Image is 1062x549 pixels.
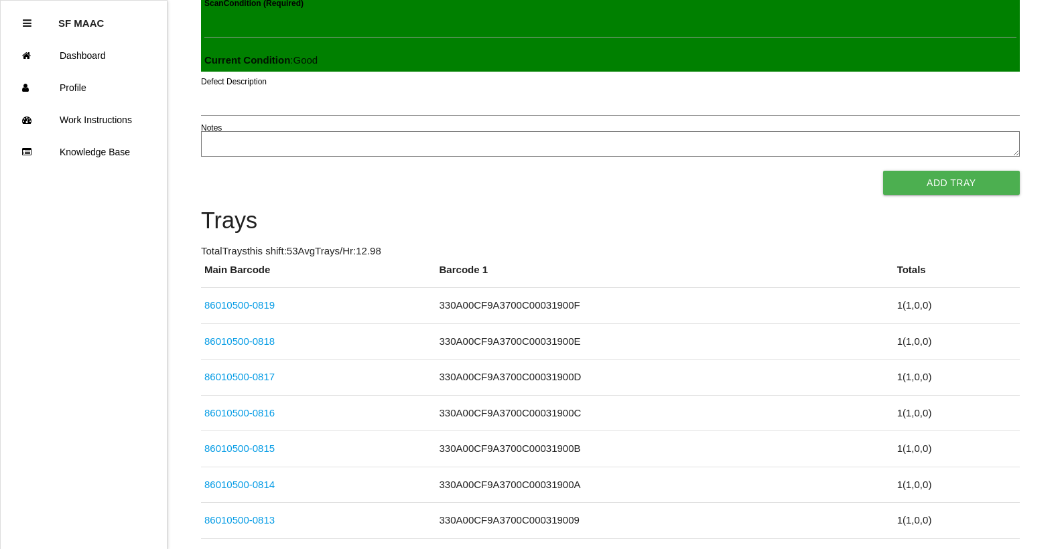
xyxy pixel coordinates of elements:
button: Add Tray [883,171,1020,195]
span: : Good [204,54,318,66]
td: 330A00CF9A3700C00031900F [436,288,894,324]
a: 86010500-0819 [204,299,275,311]
td: 1 ( 1 , 0 , 0 ) [894,360,1020,396]
td: 1 ( 1 , 0 , 0 ) [894,503,1020,539]
label: Notes [201,122,222,134]
td: 330A00CF9A3700C00031900E [436,323,894,360]
a: 86010500-0813 [204,514,275,526]
td: 1 ( 1 , 0 , 0 ) [894,431,1020,467]
td: 330A00CF9A3700C00031900C [436,395,894,431]
td: 1 ( 1 , 0 , 0 ) [894,323,1020,360]
a: 86010500-0815 [204,443,275,454]
a: 86010500-0814 [204,479,275,490]
a: 86010500-0818 [204,335,275,347]
div: Close [23,7,31,40]
td: 1 ( 1 , 0 , 0 ) [894,288,1020,324]
td: 330A00CF9A3700C00031900D [436,360,894,396]
td: 330A00CF9A3700C00031900B [436,431,894,467]
b: Current Condition [204,54,290,66]
td: 1 ( 1 , 0 , 0 ) [894,395,1020,431]
p: SF MAAC [58,7,104,29]
a: Knowledge Base [1,136,167,168]
td: 330A00CF9A3700C00031900A [436,467,894,503]
a: Profile [1,72,167,104]
th: Main Barcode [201,262,436,288]
label: Defect Description [201,76,267,88]
h4: Trays [201,208,1020,234]
td: 330A00CF9A3700C000319009 [436,503,894,539]
th: Totals [894,262,1020,288]
p: Total Trays this shift: 53 Avg Trays /Hr: 12.98 [201,244,1020,259]
th: Barcode 1 [436,262,894,288]
a: Dashboard [1,40,167,72]
a: 86010500-0816 [204,407,275,418]
a: Work Instructions [1,104,167,136]
td: 1 ( 1 , 0 , 0 ) [894,467,1020,503]
a: 86010500-0817 [204,371,275,382]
